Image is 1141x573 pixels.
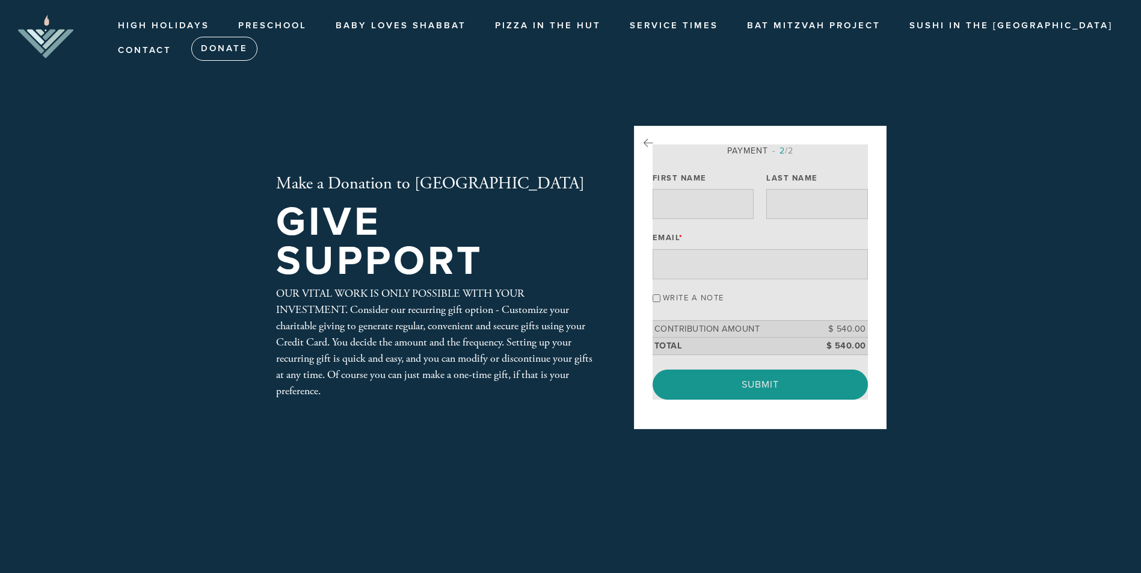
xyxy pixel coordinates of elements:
[900,14,1122,37] a: Sushi in the [GEOGRAPHIC_DATA]
[486,14,610,37] a: Pizza in the Hut
[229,14,316,37] a: Preschool
[738,14,890,37] a: Bat Mitzvah Project
[327,14,475,37] a: Baby Loves Shabbat
[109,39,180,62] a: Contact
[276,285,595,399] div: OUR VITAL WORK IS ONLY POSSIBLE WITH YOUR INVESTMENT. Consider our recurring gift option - Custom...
[18,15,73,58] img: aJHC_stacked_0-removebg-preview.png
[276,203,595,280] h1: Give Support
[276,174,595,194] h2: Make a Donation to [GEOGRAPHIC_DATA]
[191,37,257,61] a: Donate
[621,14,727,37] a: Service Times
[109,14,218,37] a: High Holidays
